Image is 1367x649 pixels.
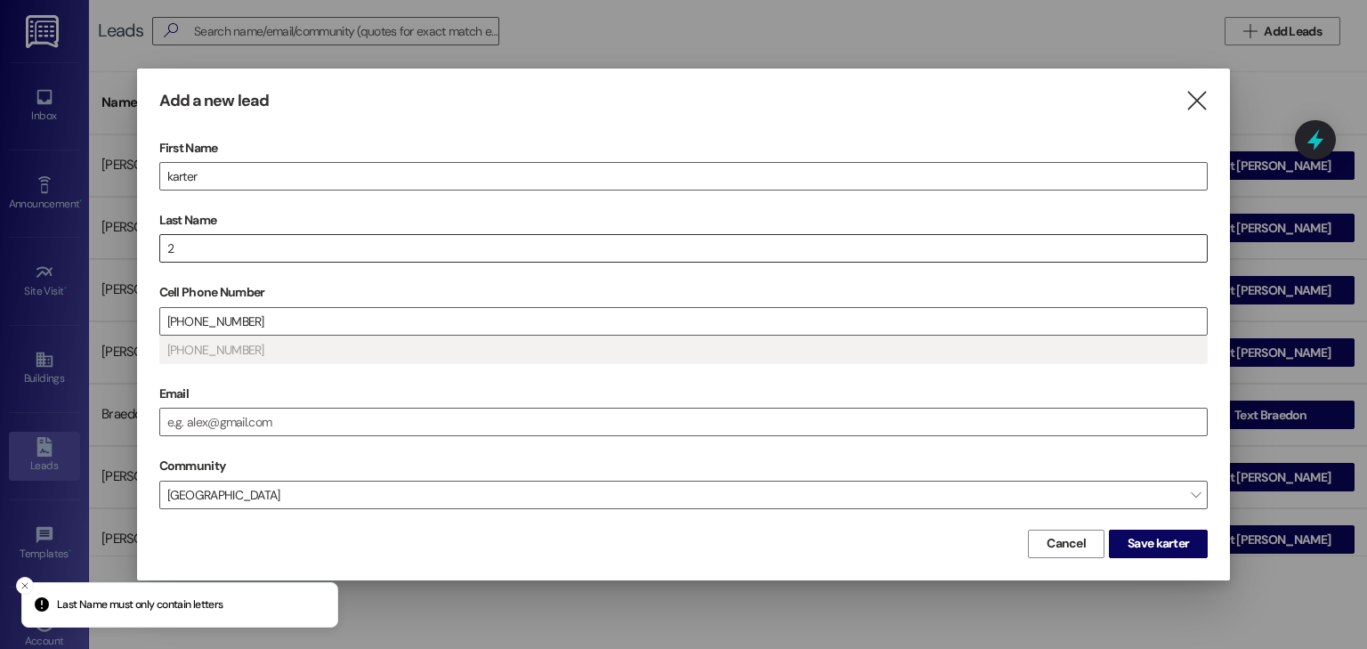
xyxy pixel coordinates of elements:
button: Cancel [1028,530,1104,558]
label: Cell Phone Number [159,279,1209,306]
span: Cancel [1047,534,1086,553]
i:  [1185,92,1209,110]
input: e.g. Alex [160,163,1208,190]
h3: Add a new lead [159,91,269,111]
button: Save karter [1109,530,1208,558]
button: Close toast [16,577,34,595]
span: [GEOGRAPHIC_DATA] [159,481,1209,509]
input: e.g. alex@gmail.com [160,409,1208,435]
label: Last Name [159,207,1209,234]
label: First Name [159,134,1209,162]
input: e.g. Smith [160,235,1208,262]
p: Last Name must only contain letters [57,597,223,613]
label: Community [159,452,226,480]
span: Save karter [1128,534,1189,553]
label: Email [159,380,1209,408]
